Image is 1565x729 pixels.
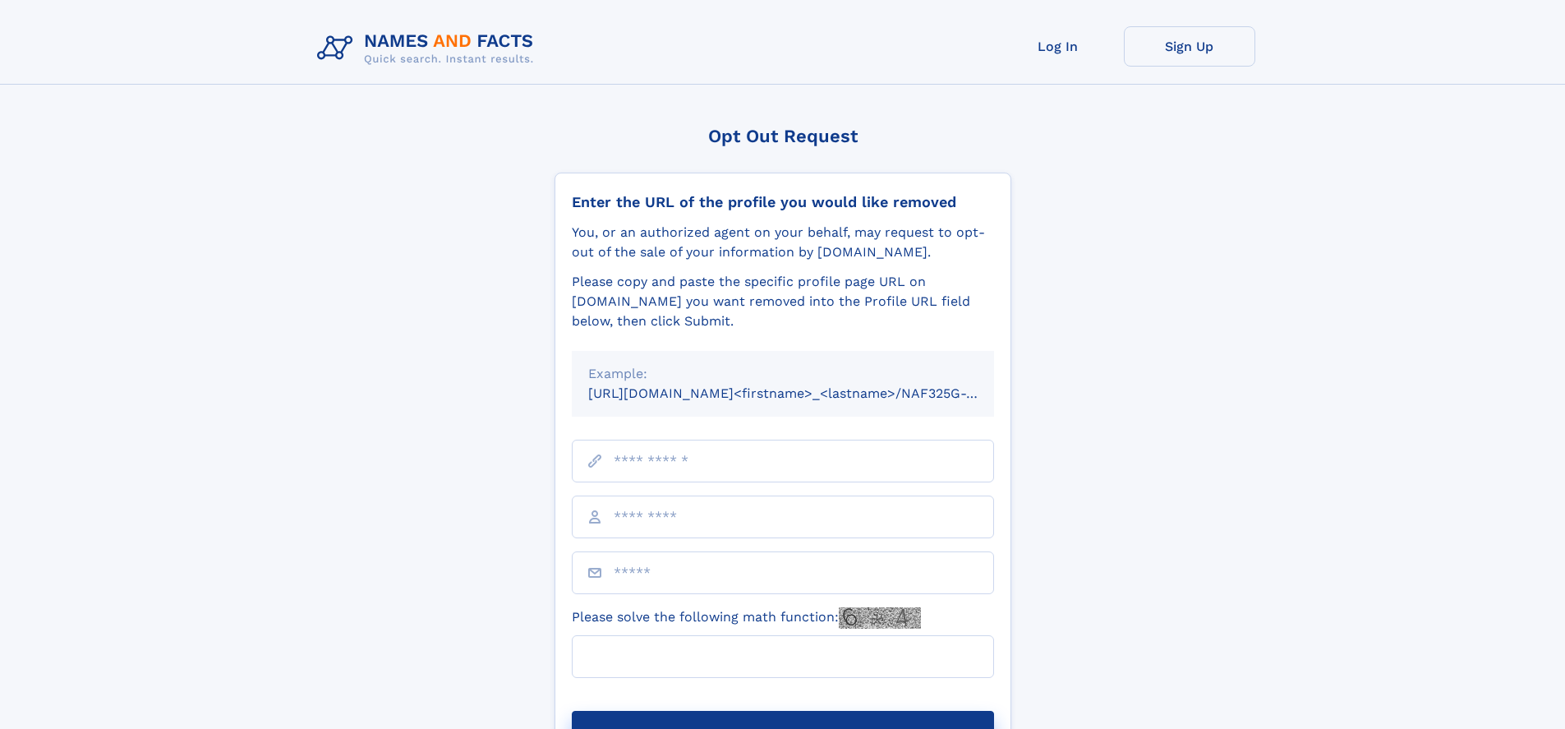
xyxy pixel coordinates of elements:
[572,607,921,629] label: Please solve the following math function:
[1124,26,1255,67] a: Sign Up
[572,223,994,262] div: You, or an authorized agent on your behalf, may request to opt-out of the sale of your informatio...
[311,26,547,71] img: Logo Names and Facts
[588,385,1025,401] small: [URL][DOMAIN_NAME]<firstname>_<lastname>/NAF325G-xxxxxxxx
[555,126,1011,146] div: Opt Out Request
[992,26,1124,67] a: Log In
[572,193,994,211] div: Enter the URL of the profile you would like removed
[588,364,978,384] div: Example:
[572,272,994,331] div: Please copy and paste the specific profile page URL on [DOMAIN_NAME] you want removed into the Pr...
